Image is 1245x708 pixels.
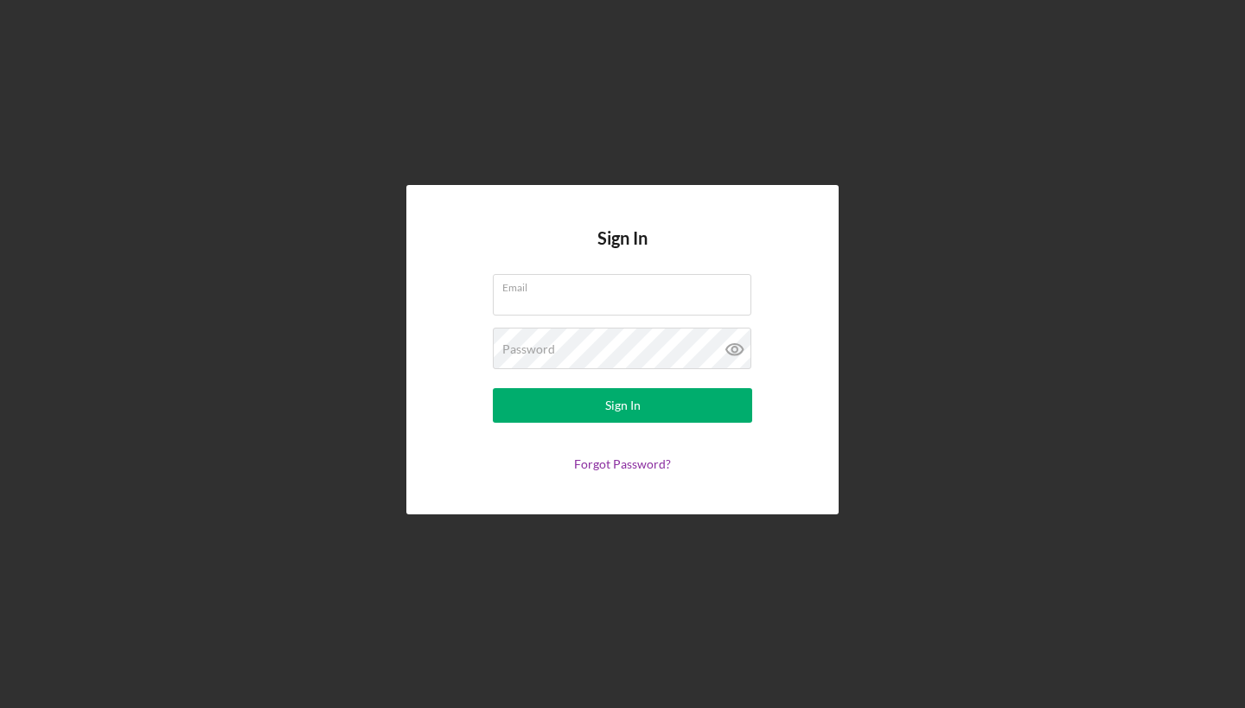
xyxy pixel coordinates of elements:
[493,388,752,423] button: Sign In
[502,275,751,294] label: Email
[605,388,641,423] div: Sign In
[502,342,555,356] label: Password
[597,228,648,274] h4: Sign In
[574,456,671,471] a: Forgot Password?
